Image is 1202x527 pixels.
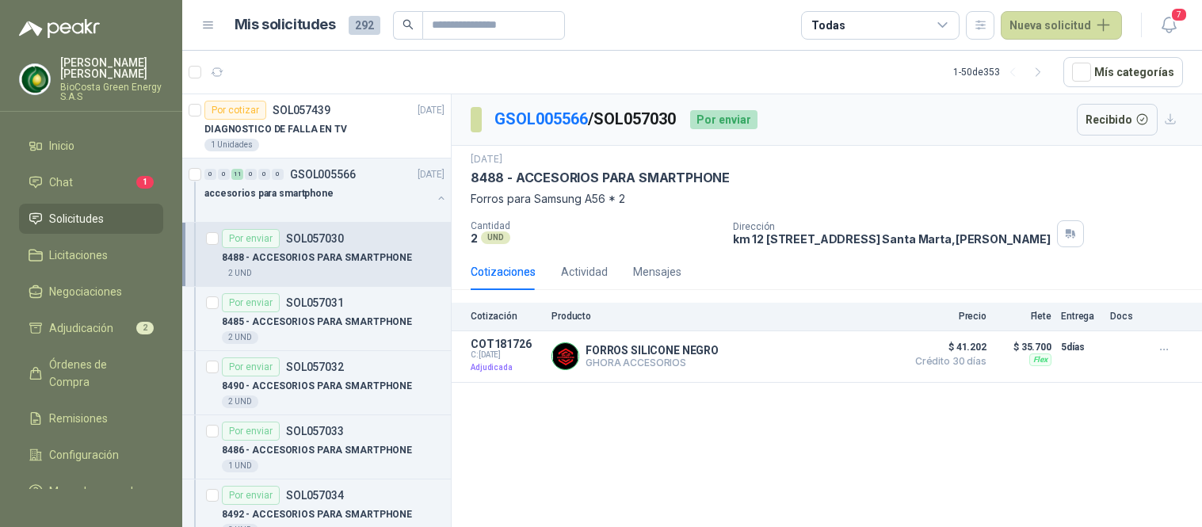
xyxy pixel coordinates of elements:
[19,349,163,397] a: Órdenes de Compra
[19,167,163,197] a: Chat1
[907,311,986,322] p: Precio
[471,338,542,350] p: COT181726
[182,94,451,158] a: Por cotizarSOL057439[DATE] DIAGNOSTICO DE FALLA EN TV1 Unidades
[19,204,163,234] a: Solicitudes
[1170,7,1188,22] span: 7
[349,16,380,35] span: 292
[273,105,330,116] p: SOL057439
[222,507,412,522] p: 8492 - ACCESORIOS PARA SMARTPHONE
[471,350,542,360] span: C: [DATE]
[222,422,280,441] div: Por enviar
[222,443,412,458] p: 8486 - ACCESORIOS PARA SMARTPHONE
[222,395,258,408] div: 2 UND
[60,57,163,79] p: [PERSON_NAME] [PERSON_NAME]
[49,446,119,464] span: Configuración
[231,169,243,180] div: 11
[19,313,163,343] a: Adjudicación2
[49,410,108,427] span: Remisiones
[222,486,280,505] div: Por enviar
[953,59,1051,85] div: 1 - 50 de 353
[494,109,588,128] a: GSOL005566
[19,19,100,38] img: Logo peakr
[222,267,258,280] div: 2 UND
[49,356,148,391] span: Órdenes de Compra
[204,169,216,180] div: 0
[551,311,898,322] p: Producto
[733,221,1051,232] p: Dirección
[286,490,344,501] p: SOL057034
[222,357,280,376] div: Por enviar
[19,440,163,470] a: Configuración
[561,263,608,281] div: Actividad
[811,17,845,34] div: Todas
[19,240,163,270] a: Licitaciones
[49,137,74,155] span: Inicio
[222,331,258,344] div: 2 UND
[471,360,542,376] p: Adjudicada
[49,319,113,337] span: Adjudicación
[403,19,414,30] span: search
[60,82,163,101] p: BioCosta Green Energy S.A.S
[907,338,986,357] span: $ 41.202
[19,403,163,433] a: Remisiones
[471,263,536,281] div: Cotizaciones
[690,110,757,129] div: Por enviar
[204,165,448,216] a: 0 0 11 0 0 0 GSOL005566[DATE] accesorios para smartphone
[471,170,730,186] p: 8488 - ACCESORIOS PARA SMARTPHONE
[1063,57,1183,87] button: Mís categorías
[20,64,50,94] img: Company Logo
[286,361,344,372] p: SOL057032
[19,476,163,506] a: Manuales y ayuda
[235,13,336,36] h1: Mis solicitudes
[1029,353,1051,366] div: Flex
[1077,104,1158,136] button: Recibido
[1110,311,1142,322] p: Docs
[182,223,451,287] a: Por enviarSOL0570308488 - ACCESORIOS PARA SMARTPHONE2 UND
[222,460,258,472] div: 1 UND
[136,176,154,189] span: 1
[471,152,502,167] p: [DATE]
[418,103,445,118] p: [DATE]
[471,311,542,322] p: Cotización
[49,246,108,264] span: Licitaciones
[471,231,478,245] p: 2
[19,277,163,307] a: Negociaciones
[182,351,451,415] a: Por enviarSOL0570328490 - ACCESORIOS PARA SMARTPHONE2 UND
[286,233,344,244] p: SOL057030
[733,232,1051,246] p: km 12 [STREET_ADDRESS] Santa Marta , [PERSON_NAME]
[49,283,122,300] span: Negociaciones
[222,379,412,394] p: 8490 - ACCESORIOS PARA SMARTPHONE
[245,169,257,180] div: 0
[996,311,1051,322] p: Flete
[204,186,334,201] p: accesorios para smartphone
[49,210,104,227] span: Solicitudes
[1061,338,1101,357] p: 5 días
[182,415,451,479] a: Por enviarSOL0570338486 - ACCESORIOS PARA SMARTPHONE1 UND
[1001,11,1122,40] button: Nueva solicitud
[1061,311,1101,322] p: Entrega
[418,167,445,182] p: [DATE]
[222,293,280,312] div: Por enviar
[136,322,154,334] span: 2
[204,139,259,151] div: 1 Unidades
[182,287,451,351] a: Por enviarSOL0570318485 - ACCESORIOS PARA SMARTPHONE2 UND
[996,338,1051,357] p: $ 35.700
[222,229,280,248] div: Por enviar
[633,263,681,281] div: Mensajes
[481,231,510,244] div: UND
[272,169,284,180] div: 0
[204,122,347,137] p: DIAGNOSTICO DE FALLA EN TV
[907,357,986,366] span: Crédito 30 días
[586,357,719,369] p: GHORA ACCESORIOS
[286,297,344,308] p: SOL057031
[222,315,412,330] p: 8485 - ACCESORIOS PARA SMARTPHONE
[286,426,344,437] p: SOL057033
[471,220,720,231] p: Cantidad
[586,344,719,357] p: FORROS SILICONE NEGRO
[471,190,1183,208] p: Forros para Samsung A56 * 2
[552,343,578,369] img: Company Logo
[49,483,139,500] span: Manuales y ayuda
[19,131,163,161] a: Inicio
[1154,11,1183,40] button: 7
[204,101,266,120] div: Por cotizar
